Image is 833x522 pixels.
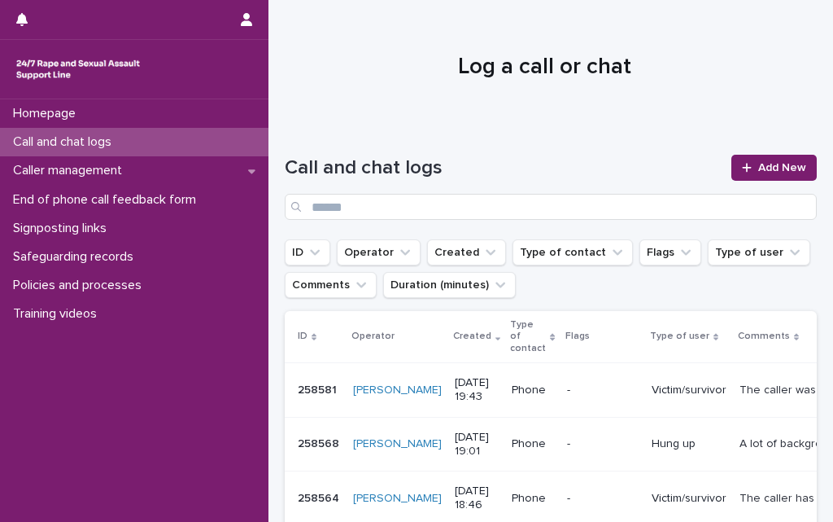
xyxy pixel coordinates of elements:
p: Policies and processes [7,278,155,293]
p: Victim/survivor [652,384,726,397]
span: Add New [758,162,806,173]
p: Phone [512,492,553,506]
p: [DATE] 19:01 [455,431,499,458]
a: [PERSON_NAME] [353,492,442,506]
p: [DATE] 19:43 [455,376,499,404]
button: Flags [639,239,701,265]
p: 258581 [298,380,340,397]
a: [PERSON_NAME] [353,437,442,451]
button: ID [285,239,330,265]
p: Created [453,327,491,345]
button: Duration (minutes) [383,272,516,298]
p: Training videos [7,306,110,322]
p: - [567,384,639,397]
p: - [567,492,639,506]
p: - [567,437,639,451]
p: 258564 [298,489,342,506]
p: Phone [512,437,553,451]
p: Victim/survivor [652,492,726,506]
p: Caller management [7,163,135,178]
p: End of phone call feedback form [7,192,209,208]
p: ID [298,327,307,345]
a: Add New [731,155,817,181]
p: Operator [351,327,395,345]
button: Created [427,239,506,265]
p: Type of contact [510,316,546,358]
p: Type of user [650,327,709,345]
button: Operator [337,239,421,265]
p: Call and chat logs [7,134,124,150]
img: rhQMoQhaT3yELyF149Cw [13,53,143,86]
p: Flags [565,327,590,345]
p: Comments [738,327,790,345]
a: [PERSON_NAME] [353,384,442,397]
p: 258568 [298,434,342,451]
p: Safeguarding records [7,249,146,265]
p: Homepage [7,106,89,121]
p: Hung up [652,437,726,451]
h1: Call and chat logs [285,156,722,180]
button: Type of contact [512,239,633,265]
button: Type of user [708,239,810,265]
p: [DATE] 18:46 [455,485,499,512]
input: Search [285,194,817,220]
p: Signposting links [7,221,120,236]
button: Comments [285,272,377,298]
h1: Log a call or chat [285,54,805,81]
p: Phone [512,384,553,397]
